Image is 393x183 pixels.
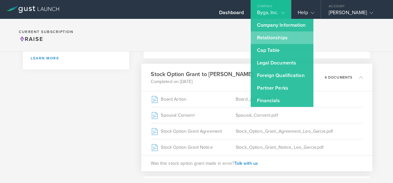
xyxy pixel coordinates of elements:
[151,91,236,107] div: Board Action
[329,9,382,19] div: [PERSON_NAME]
[151,70,253,78] h3: Stock Option Grant to [PERSON_NAME]
[151,78,253,85] p: Completed on [DATE]
[31,56,121,60] a: Learn more
[151,123,236,139] div: Stock Option Grant Agreement
[298,9,314,19] div: Help
[362,153,393,183] iframe: Chat Widget
[234,160,258,166] span: Talk with us
[236,107,363,123] div: Spousal_Consent.pdf
[236,91,363,107] div: Board_Action.pdf
[19,30,73,34] h2: Current Subscription
[151,107,236,123] div: Spousal Consent
[151,139,236,155] div: Stock Option Grant Notice
[141,155,372,171] div: Was this stock option grant made in error?
[219,9,244,19] div: Dashboard
[257,9,285,19] div: Byga, Inc.
[324,75,353,79] p: 4 documents
[236,139,363,155] div: Stock_Option_Grant_Notice_Leo_Garcia.pdf
[19,36,43,42] span: Raise
[236,123,363,139] div: Stock_Option_Grant_Agreement_Leo_Garcia.pdf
